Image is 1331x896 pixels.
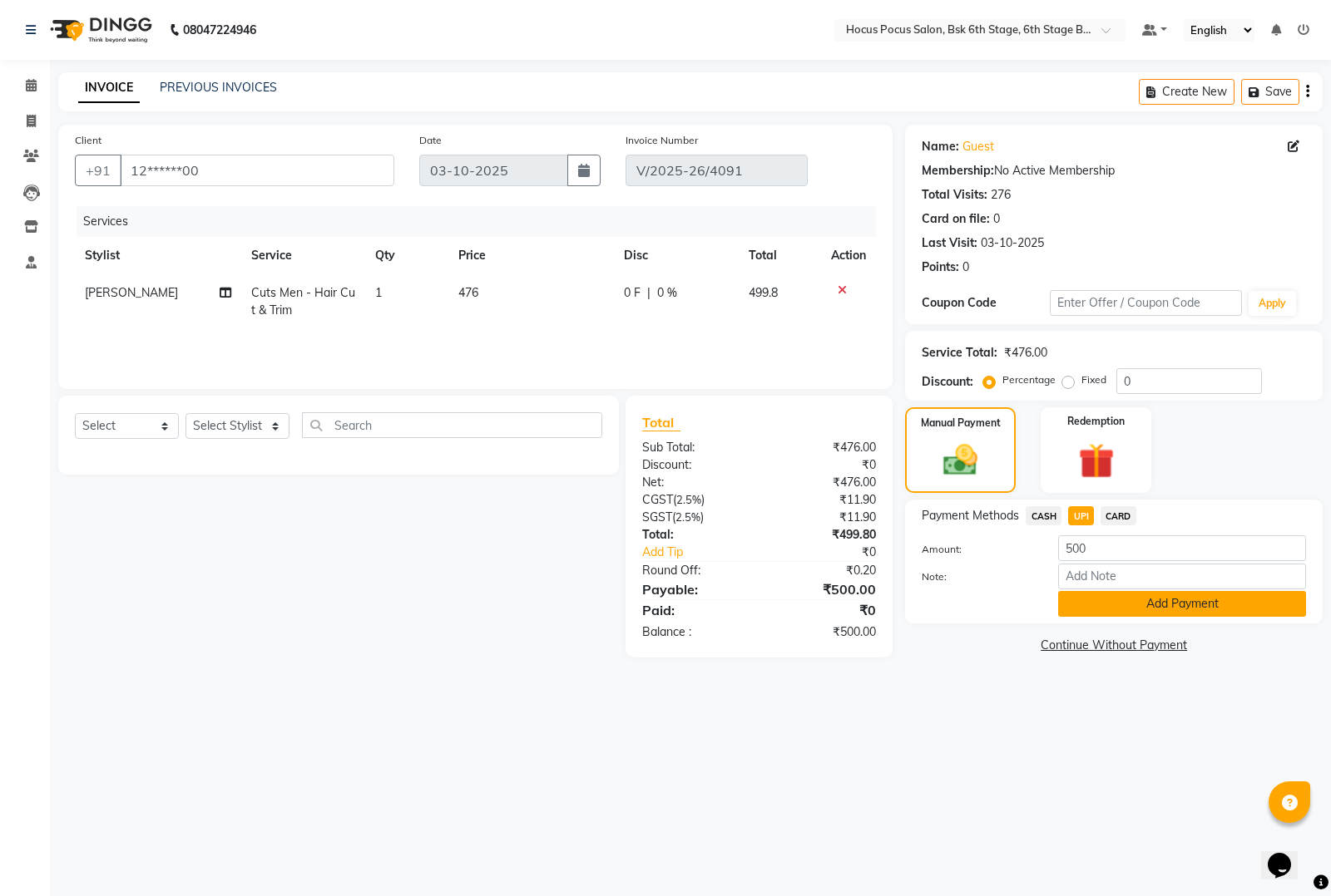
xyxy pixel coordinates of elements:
div: ₹476.00 [760,439,889,456]
label: Percentage [1002,372,1056,387]
div: 276 [991,186,1011,204]
button: Add Payment [1058,591,1306,617]
div: 0 [962,258,969,276]
span: CGST [642,492,673,507]
a: Continue Without Payment [908,637,1319,654]
img: logo [42,7,156,53]
th: Total [739,237,822,274]
button: Apply [1249,291,1296,316]
input: Enter Offer / Coupon Code [1050,290,1242,316]
div: Name: [922,138,959,155]
label: Fixed [1081,372,1106,387]
span: Payment Methods [922,507,1019,524]
input: Search by Name/Mobile/Email/Code [120,155,394,186]
span: 0 % [657,284,677,302]
span: Cuts Men - Hair Cut & Trim [251,285,355,318]
div: Sub Total: [630,439,760,456]
th: Service [241,237,366,274]
span: CASH [1026,506,1061,525]
button: +91 [75,155,121,186]
div: ₹500.00 [760,579,889,599]
label: Date [419,133,442,148]
div: Total Visits: [922,186,987,204]
label: Amount: [909,542,1046,557]
span: CARD [1101,506,1136,525]
div: ₹500.00 [760,623,889,641]
span: 1 [375,285,382,300]
div: 0 [993,210,1000,228]
div: ₹0 [781,544,889,561]
iframe: chat widget [1261,830,1314,879]
span: SGST [642,510,672,524]
label: Invoice Number [626,133,698,148]
div: Payable: [630,579,760,599]
div: Services [77,206,888,237]
div: ₹499.80 [760,526,889,544]
div: ₹476.00 [760,474,889,491]
a: INVOICE [78,73,140,103]
span: [PERSON_NAME] [85,285,178,300]
label: Client [75,133,101,148]
button: Save [1241,79,1299,105]
span: 476 [458,285,478,300]
th: Disc [614,237,739,274]
div: Balance : [630,623,760,641]
div: Paid: [630,600,760,620]
label: Note: [909,569,1046,584]
div: Points: [922,258,959,276]
div: ₹476.00 [1004,344,1047,362]
span: Total [642,414,680,431]
a: Guest [962,138,994,155]
span: 0 F [624,284,641,302]
div: No Active Membership [922,162,1306,180]
th: Stylist [75,237,241,274]
div: ₹0.20 [760,562,889,579]
div: Last Visit: [922,234,977,252]
span: | [647,284,651,302]
div: ₹0 [760,456,889,474]
div: Card on file: [922,210,990,228]
div: Coupon Code [922,294,1050,312]
a: Add Tip [630,544,781,561]
div: 03-10-2025 [981,234,1044,252]
div: ₹0 [760,600,889,620]
a: PREVIOUS INVOICES [160,80,277,95]
div: ( ) [630,491,760,509]
img: _gift.svg [1067,439,1126,483]
input: Amount [1058,535,1306,561]
div: Discount: [922,373,973,391]
th: Price [448,237,614,274]
div: Total: [630,526,760,544]
span: 499.8 [749,285,778,300]
span: 2.5% [675,510,700,524]
div: ₹11.90 [760,509,889,526]
input: Search [302,412,602,438]
input: Add Note [1058,564,1306,589]
div: Net: [630,474,760,491]
div: Round Off: [630,562,760,579]
label: Redemption [1067,414,1125,429]
div: ₹11.90 [760,491,889,509]
img: _cash.svg [933,441,988,480]
div: Service Total: [922,344,997,362]
button: Create New [1139,79,1235,105]
div: Membership: [922,162,994,180]
span: UPI [1068,506,1094,525]
th: Qty [365,237,448,274]
div: Discount: [630,456,760,474]
label: Manual Payment [921,416,1001,431]
b: 08047224946 [183,7,256,53]
div: ( ) [630,509,760,526]
span: 2.5% [676,493,701,506]
th: Action [821,237,876,274]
